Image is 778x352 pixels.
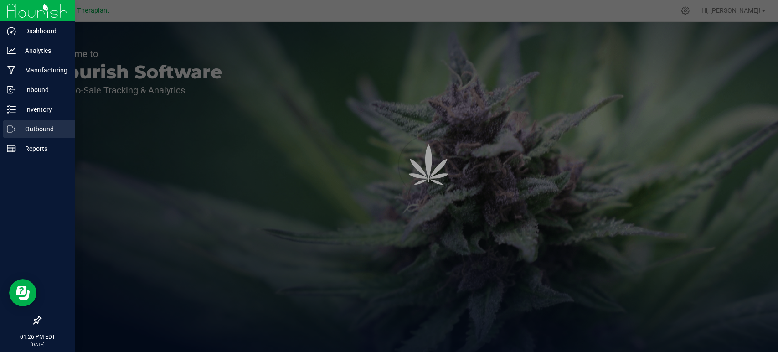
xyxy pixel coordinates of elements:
p: Manufacturing [16,65,71,76]
p: Inbound [16,84,71,95]
inline-svg: Inbound [7,85,16,94]
inline-svg: Inventory [7,105,16,114]
p: Inventory [16,104,71,115]
inline-svg: Analytics [7,46,16,55]
p: Reports [16,143,71,154]
p: Outbound [16,124,71,135]
p: 01:26 PM EDT [4,333,71,341]
p: [DATE] [4,341,71,348]
inline-svg: Outbound [7,124,16,134]
p: Analytics [16,45,71,56]
inline-svg: Manufacturing [7,66,16,75]
inline-svg: Dashboard [7,26,16,36]
iframe: Resource center [9,279,36,306]
p: Dashboard [16,26,71,36]
inline-svg: Reports [7,144,16,153]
